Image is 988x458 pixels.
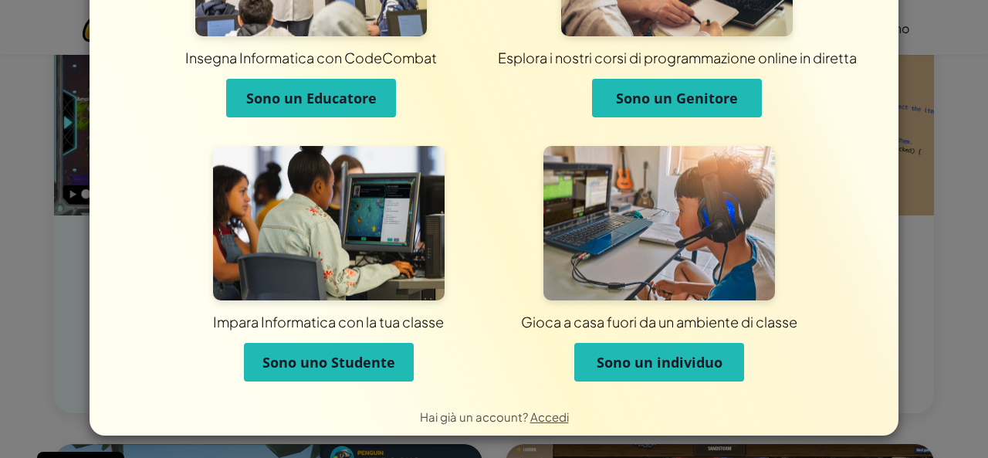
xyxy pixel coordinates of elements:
img: Per Studenti [213,146,445,300]
span: Sono uno Studente [262,353,395,371]
a: Accedi [530,409,569,424]
span: Sono un Educatore [246,89,377,107]
img: Per Individui [543,146,775,300]
button: Sono uno Studente [244,343,414,382]
span: Sono un individuo [597,353,722,371]
span: Sono un Genitore [616,89,738,107]
button: Sono un individuo [574,343,744,382]
button: Sono un Educatore [226,79,396,117]
button: Sono un Genitore [592,79,762,117]
span: Hai già un account? [420,409,530,424]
